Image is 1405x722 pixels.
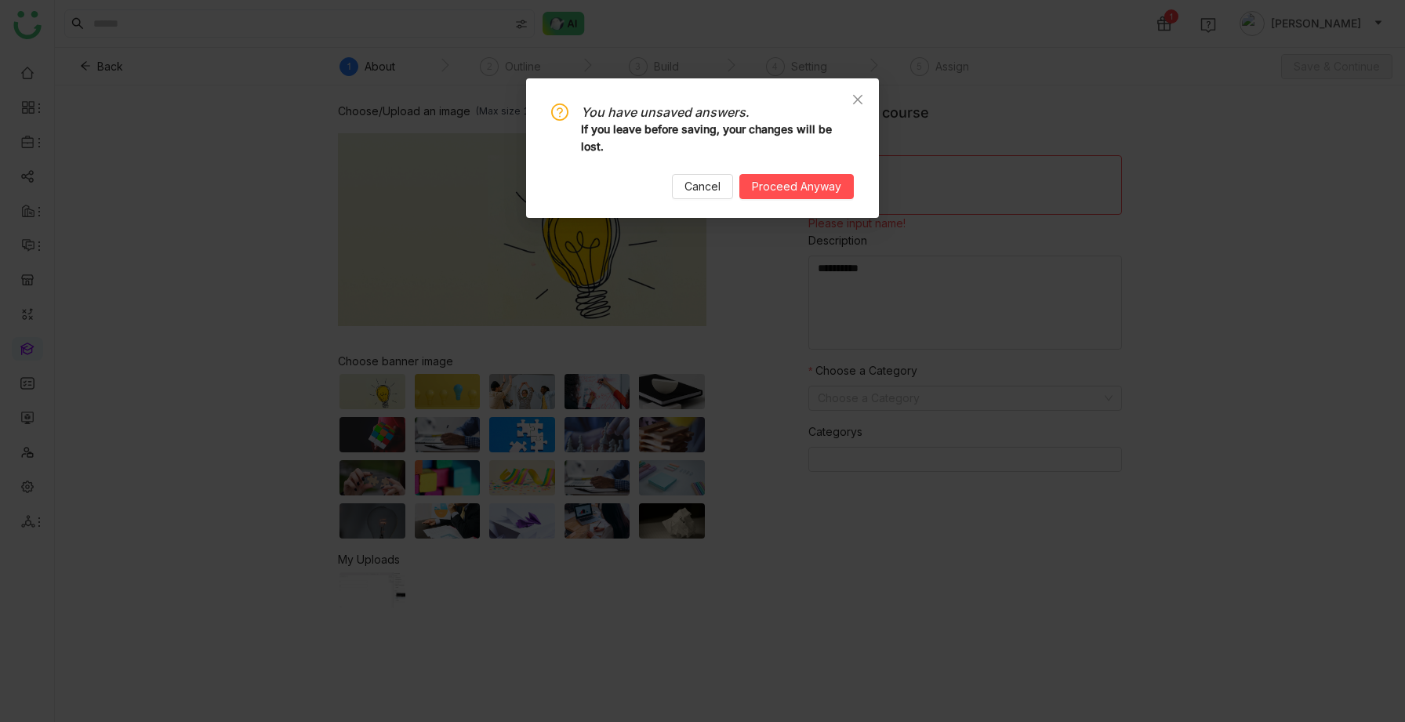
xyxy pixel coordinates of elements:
button: Cancel [672,174,733,199]
span: Proceed Anyway [752,178,841,195]
span: Cancel [684,178,721,195]
button: Proceed Anyway [739,174,854,199]
button: Close [837,78,879,121]
b: If you leave before saving, your changes will be lost. [581,122,832,153]
i: You have unsaved answers. [581,104,749,120]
